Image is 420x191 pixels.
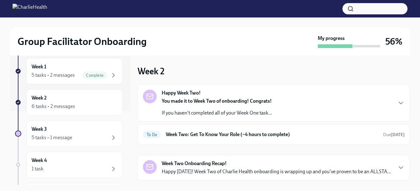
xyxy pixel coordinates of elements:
a: To DoWeek Two: Get To Know Your Role (~4 hours to complete)Due[DATE] [143,130,405,140]
h3: 56% [385,36,402,47]
strong: [DATE] [391,132,405,137]
p: If you haven't completed all of your Week One task... [162,110,272,116]
h6: Week 4 [32,157,47,164]
h2: Group Facilitator Onboarding [18,35,147,48]
span: Complete [82,73,107,78]
a: Week 35 tasks • 1 message [15,120,123,147]
a: Week 15 tasks • 2 messagesComplete [15,58,123,84]
a: Week 26 tasks • 2 messages [15,89,123,115]
strong: My progress [318,35,345,42]
img: CharlieHealth [13,4,47,14]
div: 5 tasks • 1 message [32,134,72,141]
a: Week 41 task [15,152,123,178]
p: Happy [DATE]! Week Two of Charlie Health onboarding is wrapping up and you've proven to be an ALL... [162,168,391,175]
strong: You made it to Week Two of onboarding! Congrats! [162,98,272,104]
div: 1 task [32,165,43,172]
h6: Week Two: Get To Know Your Role (~4 hours to complete) [166,131,378,138]
strong: Week Two Onboarding Recap! [162,160,227,167]
div: 6 tasks • 2 messages [32,103,75,110]
strong: Happy Week Two! [162,90,201,96]
span: Due [383,132,405,137]
span: To Do [143,132,161,137]
h6: Week 3 [32,126,47,133]
h6: Week 1 [32,63,46,70]
div: 5 tasks • 2 messages [32,72,75,79]
span: September 22nd, 2025 10:00 [383,132,405,138]
h6: Week 2 [32,95,47,101]
h3: Week 2 [138,66,164,77]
